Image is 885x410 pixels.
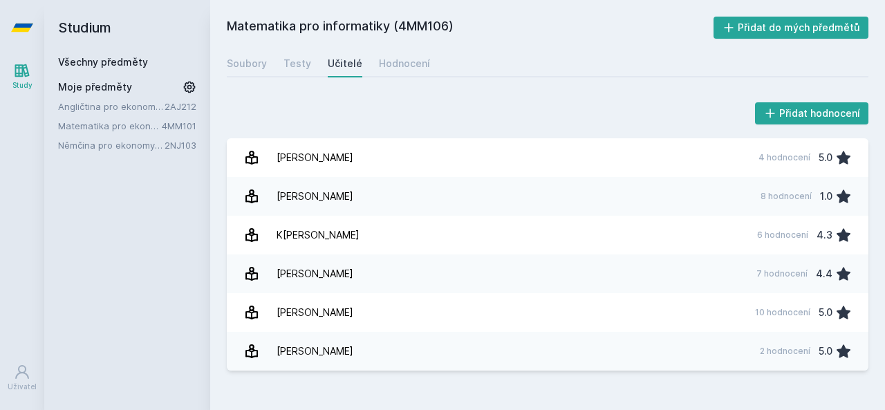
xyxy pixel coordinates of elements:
[227,254,868,293] a: [PERSON_NAME] 7 hodnocení 4.4
[379,57,430,71] div: Hodnocení
[277,260,353,288] div: [PERSON_NAME]
[277,221,360,249] div: K[PERSON_NAME]
[817,221,832,249] div: 4.3
[58,80,132,94] span: Moje předměty
[328,57,362,71] div: Učitelé
[165,140,196,151] a: 2NJ103
[277,144,353,171] div: [PERSON_NAME]
[165,101,196,112] a: 2AJ212
[12,80,32,91] div: Study
[8,382,37,392] div: Uživatel
[227,216,868,254] a: K[PERSON_NAME] 6 hodnocení 4.3
[277,183,353,210] div: [PERSON_NAME]
[227,50,267,77] a: Soubory
[227,57,267,71] div: Soubory
[757,230,808,241] div: 6 hodnocení
[755,307,810,318] div: 10 hodnocení
[328,50,362,77] a: Učitelé
[162,120,196,131] a: 4MM101
[379,50,430,77] a: Hodnocení
[760,346,810,357] div: 2 hodnocení
[820,183,832,210] div: 1.0
[755,102,869,124] button: Přidat hodnocení
[3,55,41,97] a: Study
[58,138,165,152] a: Němčina pro ekonomy - mírně pokročilá úroveň 1 (A2)
[756,268,808,279] div: 7 hodnocení
[819,337,832,365] div: 5.0
[227,332,868,371] a: [PERSON_NAME] 2 hodnocení 5.0
[819,299,832,326] div: 5.0
[277,337,353,365] div: [PERSON_NAME]
[227,138,868,177] a: [PERSON_NAME] 4 hodnocení 5.0
[816,260,832,288] div: 4.4
[714,17,869,39] button: Přidat do mých předmětů
[227,17,714,39] h2: Matematika pro informatiky (4MM106)
[819,144,832,171] div: 5.0
[227,293,868,332] a: [PERSON_NAME] 10 hodnocení 5.0
[277,299,353,326] div: [PERSON_NAME]
[227,177,868,216] a: [PERSON_NAME] 8 hodnocení 1.0
[761,191,812,202] div: 8 hodnocení
[58,100,165,113] a: Angličtina pro ekonomická studia 2 (B2/C1)
[58,119,162,133] a: Matematika pro ekonomy
[58,56,148,68] a: Všechny předměty
[283,50,311,77] a: Testy
[283,57,311,71] div: Testy
[758,152,810,163] div: 4 hodnocení
[3,357,41,399] a: Uživatel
